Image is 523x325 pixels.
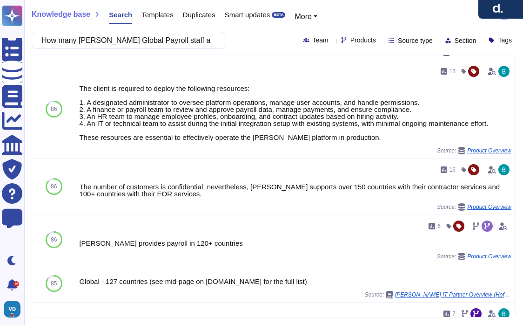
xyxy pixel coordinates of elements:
[350,37,376,43] span: Products
[51,237,57,242] span: 86
[79,278,511,285] div: Global - 127 countries (see mid-page on [DOMAIN_NAME] for the full list)
[437,223,441,229] span: 6
[295,13,311,21] span: More
[79,240,511,247] div: [PERSON_NAME] provides payroll in 120+ countries
[37,32,215,48] input: Search a question or template...
[79,183,511,197] div: The number of customers is confidential; nevertheless, [PERSON_NAME] supports over 150 countries ...
[467,254,511,259] span: Product Overview
[32,11,90,18] span: Knowledge base
[498,66,510,77] img: user
[225,11,270,18] span: Smart updates
[109,11,132,18] span: Search
[437,147,511,154] span: Source:
[51,184,57,189] span: 86
[498,37,512,43] span: Tags
[272,12,285,18] div: BETA
[4,301,20,318] img: user
[313,37,329,43] span: Team
[467,204,511,210] span: Product Overview
[51,106,57,112] span: 86
[498,164,510,175] img: user
[51,281,57,286] span: 85
[79,85,511,141] div: The client is required to deploy the following resources: 1. A designated administrator to overse...
[395,292,511,297] span: [PERSON_NAME] IT Partner Overview (Hofy).pdf
[141,11,173,18] span: Templates
[2,299,27,319] button: user
[449,167,456,173] span: 16
[452,311,456,317] span: 7
[449,69,456,74] span: 13
[498,308,510,319] img: user
[295,11,317,22] button: More
[398,37,433,44] span: Source type
[365,291,511,298] span: Source:
[183,11,215,18] span: Duplicates
[437,253,511,260] span: Source:
[437,203,511,211] span: Source:
[467,148,511,153] span: Product Overview
[455,37,476,44] span: Section
[13,281,19,287] div: 9+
